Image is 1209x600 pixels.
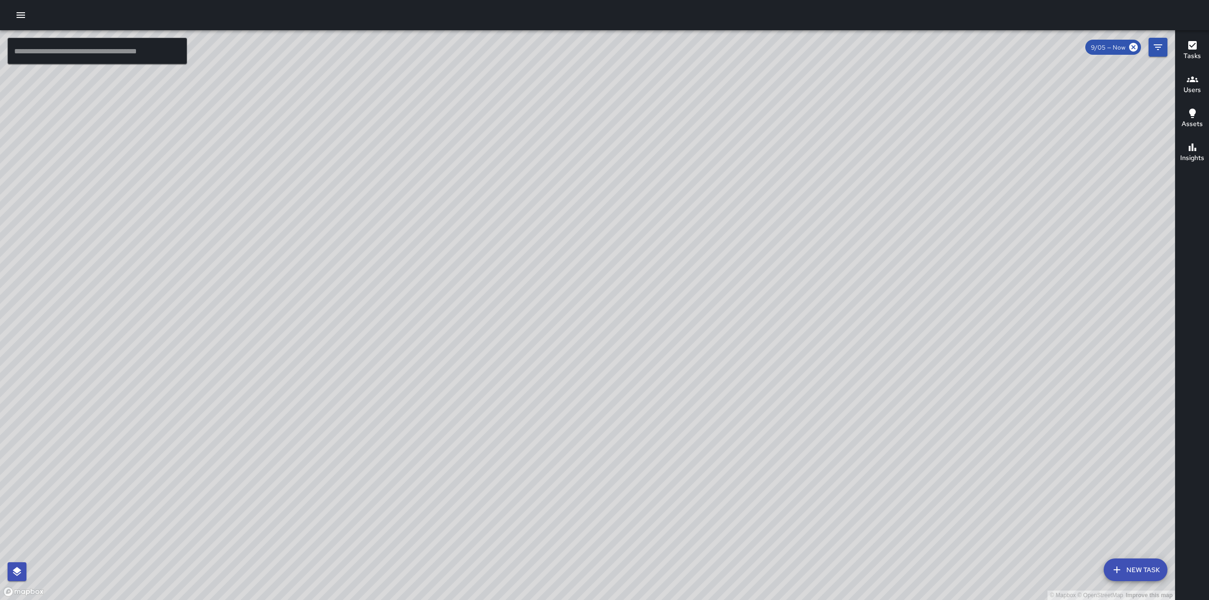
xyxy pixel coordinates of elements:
[1182,119,1203,129] h6: Assets
[1183,85,1201,95] h6: Users
[1149,38,1167,57] button: Filters
[1175,102,1209,136] button: Assets
[1175,34,1209,68] button: Tasks
[1085,40,1141,55] div: 9/05 — Now
[1183,51,1201,61] h6: Tasks
[1175,136,1209,170] button: Insights
[1104,558,1167,581] button: New Task
[1175,68,1209,102] button: Users
[1180,153,1204,163] h6: Insights
[1085,43,1131,51] span: 9/05 — Now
